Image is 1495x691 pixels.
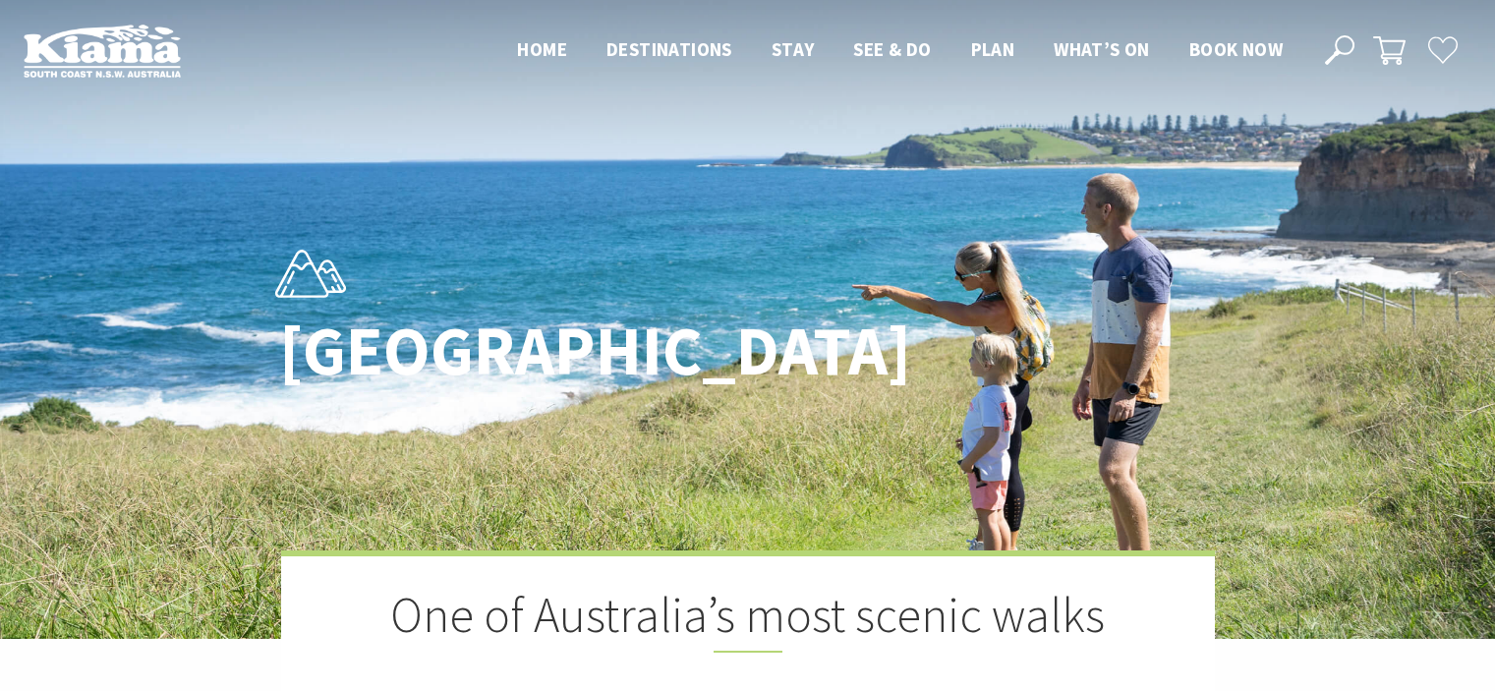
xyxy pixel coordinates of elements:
[971,37,1015,61] span: Plan
[606,37,732,61] span: Destinations
[772,37,815,61] span: Stay
[279,314,834,389] h1: [GEOGRAPHIC_DATA]
[1054,37,1150,61] span: What’s On
[853,37,931,61] span: See & Do
[497,34,1302,67] nav: Main Menu
[24,24,181,78] img: Kiama Logo
[1189,37,1283,61] span: Book now
[517,37,567,61] span: Home
[379,586,1117,653] h2: One of Australia’s most scenic walks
